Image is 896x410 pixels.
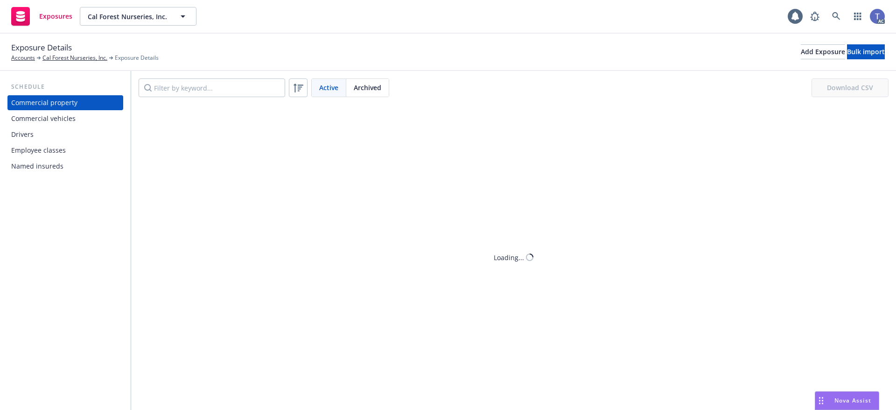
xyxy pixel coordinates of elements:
[354,83,381,92] span: Archived
[827,7,846,26] a: Search
[42,54,107,62] a: Cal Forest Nurseries, Inc.
[805,7,824,26] a: Report a Bug
[801,45,845,59] div: Add Exposure
[11,127,34,142] div: Drivers
[801,44,845,59] button: Add Exposure
[319,83,338,92] span: Active
[7,95,123,110] a: Commercial property
[11,42,72,54] span: Exposure Details
[494,253,524,262] div: Loading...
[7,3,76,29] a: Exposures
[7,82,123,92] div: Schedule
[11,111,76,126] div: Commercial vehicles
[39,13,72,20] span: Exposures
[11,159,63,174] div: Named insureds
[870,9,885,24] img: photo
[11,54,35,62] a: Accounts
[7,111,123,126] a: Commercial vehicles
[88,12,168,21] span: Cal Forest Nurseries, Inc.
[115,54,159,62] span: Exposure Details
[848,7,867,26] a: Switch app
[847,44,885,59] button: Bulk import
[815,391,879,410] button: Nova Assist
[7,159,123,174] a: Named insureds
[847,45,885,59] div: Bulk import
[11,143,66,158] div: Employee classes
[139,78,285,97] input: Filter by keyword...
[815,392,827,410] div: Drag to move
[7,143,123,158] a: Employee classes
[834,396,871,404] span: Nova Assist
[7,127,123,142] a: Drivers
[80,7,196,26] button: Cal Forest Nurseries, Inc.
[11,95,77,110] div: Commercial property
